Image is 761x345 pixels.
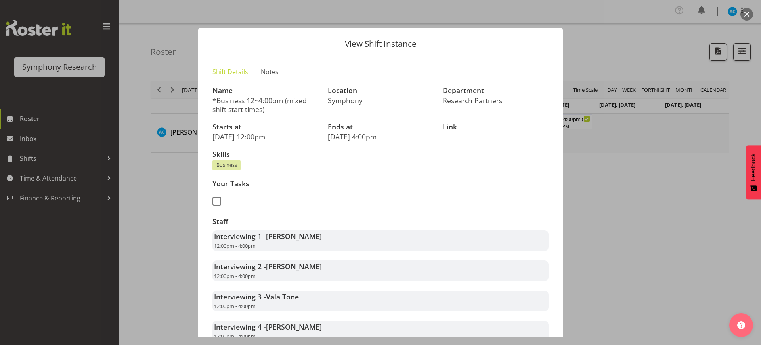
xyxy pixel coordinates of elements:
[214,262,322,271] strong: Interviewing 2 -
[212,132,318,141] p: [DATE] 12:00pm
[266,262,322,271] span: [PERSON_NAME]
[212,218,549,226] h3: Staff
[214,242,256,249] span: 12:00pm - 4:00pm
[214,322,322,332] strong: Interviewing 4 -
[443,87,549,94] h3: Department
[328,123,434,131] h3: Ends at
[214,272,256,279] span: 12:00pm - 4:00pm
[216,161,237,169] span: Business
[212,96,318,114] p: *Business 12~4:00pm (mixed shift start times)
[214,231,322,241] strong: Interviewing 1 -
[212,87,318,94] h3: Name
[212,180,376,188] h3: Your Tasks
[443,123,549,131] h3: Link
[261,67,279,77] span: Notes
[214,292,299,301] strong: Interviewing 3 -
[328,96,434,105] p: Symphony
[328,132,434,141] p: [DATE] 4:00pm
[266,292,299,301] span: Vala Tone
[443,96,549,105] p: Research Partners
[328,87,434,94] h3: Location
[214,333,256,340] span: 12:00pm - 4:00pm
[212,67,248,77] span: Shift Details
[212,150,549,158] h3: Skills
[266,322,322,332] span: [PERSON_NAME]
[212,123,318,131] h3: Starts at
[206,40,555,48] p: View Shift Instance
[746,145,761,199] button: Feedback - Show survey
[266,231,322,241] span: [PERSON_NAME]
[737,321,745,329] img: help-xxl-2.png
[214,303,256,310] span: 12:00pm - 4:00pm
[750,153,757,181] span: Feedback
